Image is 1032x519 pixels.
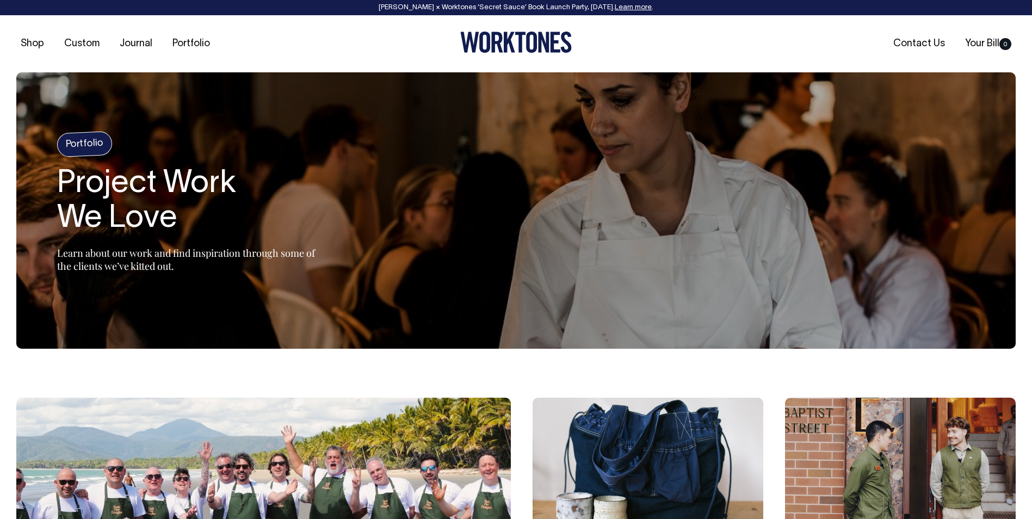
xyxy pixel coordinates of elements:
[16,35,48,53] a: Shop
[57,246,329,273] p: Learn about our work and find inspiration through some of the clients we’ve kitted out.
[168,35,214,53] a: Portfolio
[115,35,157,53] a: Journal
[961,35,1016,53] a: Your Bill0
[889,35,949,53] a: Contact Us
[57,131,113,157] h4: Portfolio
[615,4,652,11] a: Learn more
[57,167,329,237] h2: Project Work We Love
[999,38,1011,50] span: 0
[11,4,1021,11] div: [PERSON_NAME] × Worktones ‘Secret Sauce’ Book Launch Party, [DATE]. .
[60,35,104,53] a: Custom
